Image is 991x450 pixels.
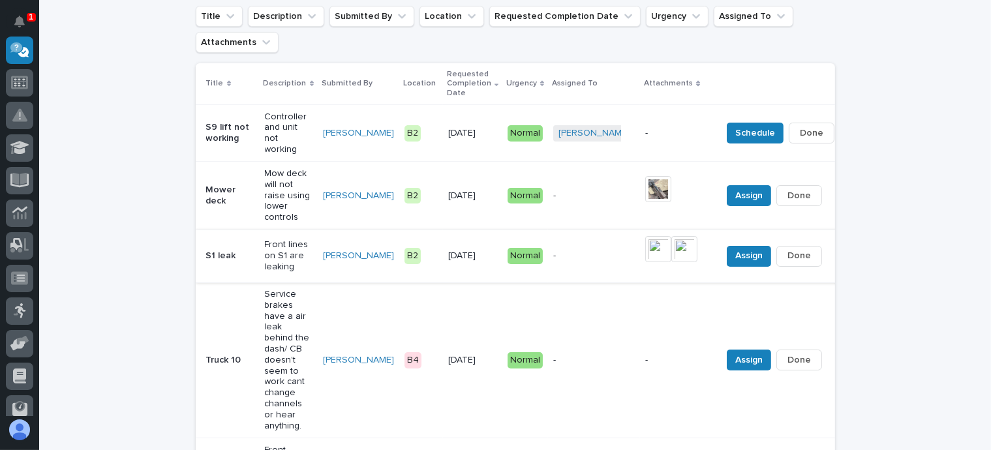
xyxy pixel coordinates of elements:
p: Service brakes have a air leak behind the dash/ CB doesn't seem to work cant change channels or h... [265,289,313,431]
div: B2 [404,188,421,204]
a: [PERSON_NAME] [323,355,394,366]
p: Urgency [506,76,537,91]
div: B2 [404,248,421,264]
p: Submitted By [322,76,373,91]
button: Assigned To [714,6,793,27]
p: S1 leak [206,250,254,262]
span: Done [787,248,811,263]
button: Schedule [727,123,784,143]
button: Assign [727,185,771,206]
button: Notifications [6,8,33,35]
button: Urgency [646,6,709,27]
div: B4 [404,352,421,368]
tr: S9 lift not workingController and unit not working[PERSON_NAME] B2[DATE]Normal[PERSON_NAME] -Sche... [196,104,879,161]
button: Submitted By [329,6,414,27]
span: Schedule [735,125,775,141]
a: [PERSON_NAME] [323,128,394,139]
button: Location [419,6,484,27]
p: Location [403,76,436,91]
p: - [553,355,635,366]
button: Done [776,350,822,370]
p: - [645,128,711,139]
p: Truck 10 [206,355,254,366]
p: 1 [29,12,33,22]
tr: S1 leakFront lines on S1 are leaking[PERSON_NAME] B2[DATE]Normal-AssignDone [196,230,879,282]
button: Done [776,246,822,267]
tr: Truck 10Service brakes have a air leak behind the dash/ CB doesn't seem to work cant change chann... [196,282,879,438]
p: Assigned To [552,76,598,91]
div: Normal [508,188,543,204]
span: Done [787,352,811,368]
a: [PERSON_NAME] [323,190,394,202]
p: - [553,250,635,262]
button: Done [789,123,834,143]
p: Attachments [644,76,693,91]
p: Requested Completion Date [447,67,491,100]
span: Assign [735,352,763,368]
div: Normal [508,248,543,264]
div: Normal [508,125,543,142]
p: Title [206,76,224,91]
p: [DATE] [448,355,497,366]
button: Attachments [196,32,279,53]
p: Controller and unit not working [265,112,313,155]
p: Description [264,76,307,91]
button: Done [776,185,822,206]
p: [DATE] [448,128,497,139]
button: Assign [727,246,771,267]
span: Done [787,188,811,203]
tr: Mower deckMow deck will not raise using lower controls[PERSON_NAME] B2[DATE]Normal-AssignDone [196,162,879,230]
span: Done [800,125,823,141]
button: Description [248,6,324,27]
p: Front lines on S1 are leaking [265,239,313,272]
div: Normal [508,352,543,368]
p: S9 lift not working [206,122,254,144]
button: users-avatar [6,416,33,443]
p: Mower deck [206,185,254,207]
button: Assign [727,350,771,370]
p: Mow deck will not raise using lower controls [265,168,313,223]
button: Requested Completion Date [489,6,641,27]
div: Notifications1 [16,16,33,37]
a: [PERSON_NAME] [323,250,394,262]
span: Assign [735,188,763,203]
button: Title [196,6,243,27]
p: - [645,355,711,366]
p: [DATE] [448,190,497,202]
a: [PERSON_NAME] [558,128,630,139]
span: Assign [735,248,763,263]
p: - [553,190,635,202]
div: B2 [404,125,421,142]
p: [DATE] [448,250,497,262]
